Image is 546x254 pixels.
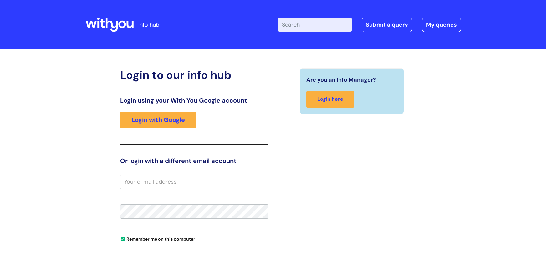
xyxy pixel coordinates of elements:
[121,237,125,241] input: Remember me on this computer
[278,18,352,32] input: Search
[120,175,268,189] input: Your e-mail address
[120,68,268,82] h2: Login to our info hub
[138,20,159,30] p: info hub
[120,112,196,128] a: Login with Google
[120,235,195,242] label: Remember me on this computer
[120,234,268,244] div: You can uncheck this option if you're logging in from a shared device
[422,18,461,32] a: My queries
[306,75,376,85] span: Are you an Info Manager?
[120,97,268,104] h3: Login using your With You Google account
[120,157,268,165] h3: Or login with a different email account
[306,91,354,108] a: Login here
[362,18,412,32] a: Submit a query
